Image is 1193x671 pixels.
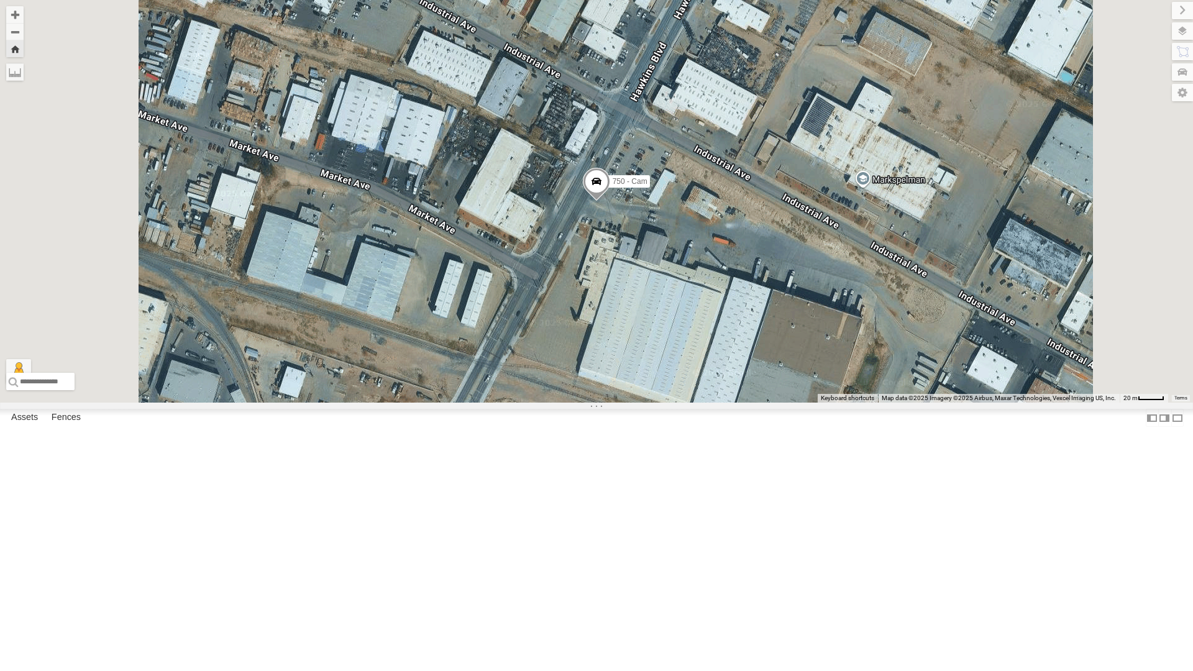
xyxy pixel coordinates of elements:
label: Dock Summary Table to the Right [1158,409,1171,427]
span: 750 - Cam [613,177,647,186]
label: Fences [45,409,87,427]
label: Measure [6,63,24,81]
button: Keyboard shortcuts [821,394,874,403]
label: Map Settings [1172,84,1193,101]
span: 20 m [1123,395,1138,401]
span: Map data ©2025 Imagery ©2025 Airbus, Maxar Technologies, Vexcel Imaging US, Inc. [882,395,1116,401]
label: Assets [5,409,44,427]
button: Zoom Home [6,40,24,57]
label: Dock Summary Table to the Left [1146,409,1158,427]
button: Zoom out [6,23,24,40]
button: Map Scale: 20 m per 39 pixels [1120,394,1168,403]
button: Zoom in [6,6,24,23]
button: Drag Pegman onto the map to open Street View [6,359,31,384]
a: Terms (opens in new tab) [1174,396,1187,401]
label: Hide Summary Table [1171,409,1184,427]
